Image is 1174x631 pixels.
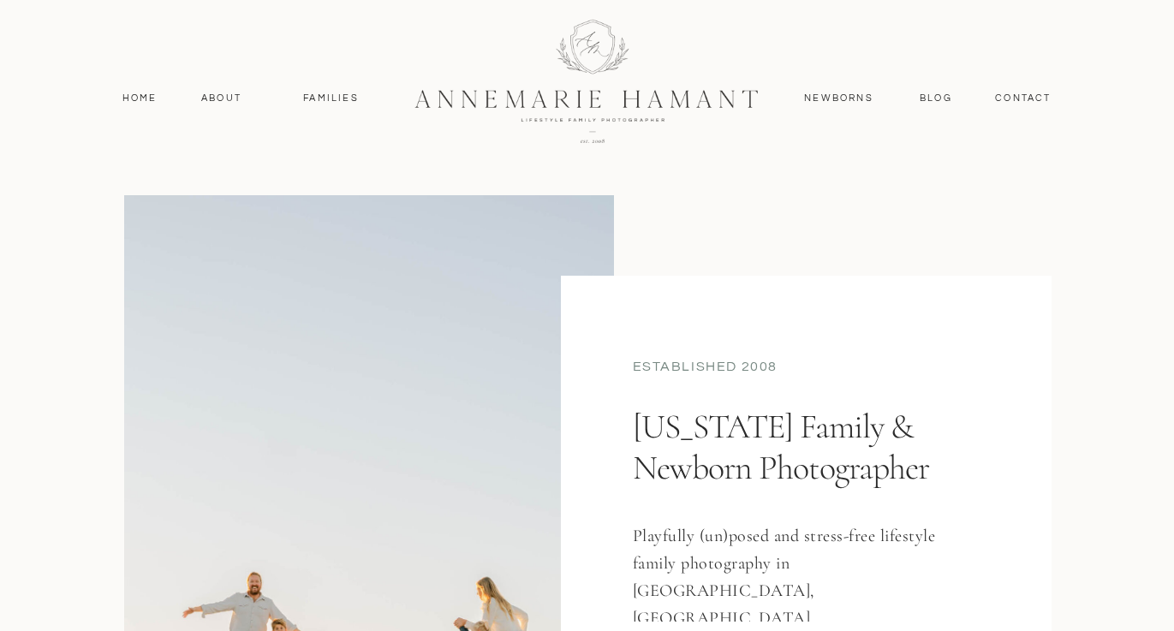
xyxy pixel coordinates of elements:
[633,522,956,622] h3: Playfully (un)posed and stress-free lifestyle family photography in [GEOGRAPHIC_DATA], [GEOGRAPHI...
[293,91,370,106] a: Families
[115,91,165,106] a: Home
[916,91,956,106] a: Blog
[633,406,972,554] h1: [US_STATE] Family & Newborn Photographer
[633,357,980,380] div: established 2008
[986,91,1061,106] a: contact
[798,91,880,106] a: Newborns
[197,91,247,106] a: About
